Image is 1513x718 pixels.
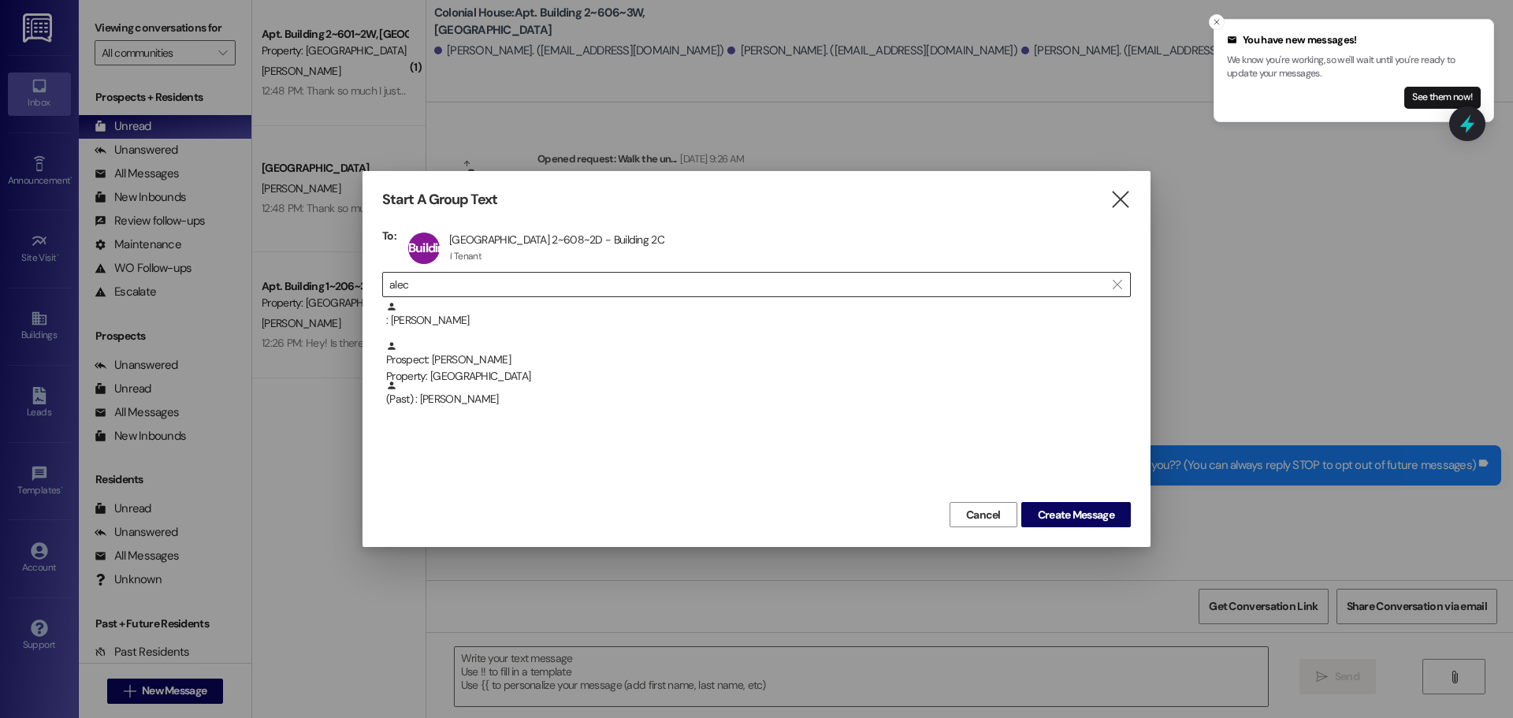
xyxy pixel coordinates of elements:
[1038,507,1114,523] span: Create Message
[1227,54,1481,81] p: We know you're working, so we'll wait until you're ready to update your messages.
[389,273,1105,296] input: Search for any contact or apartment
[386,340,1131,385] div: Prospect: [PERSON_NAME]
[382,340,1131,380] div: Prospect: [PERSON_NAME]Property: [GEOGRAPHIC_DATA]
[1404,87,1481,109] button: See them now!
[386,368,1131,385] div: Property: [GEOGRAPHIC_DATA]
[449,250,481,262] div: 1 Tenant
[386,301,1131,329] div: : [PERSON_NAME]
[1105,273,1130,296] button: Clear text
[382,380,1131,419] div: (Past) : [PERSON_NAME]
[386,380,1131,407] div: (Past) : [PERSON_NAME]
[382,191,497,209] h3: Start A Group Text
[1113,278,1121,291] i: 
[408,240,465,288] span: Building 2~608~2D
[382,229,396,243] h3: To:
[382,301,1131,340] div: : [PERSON_NAME]
[950,502,1017,527] button: Cancel
[1209,14,1225,30] button: Close toast
[1110,192,1131,208] i: 
[449,233,664,247] div: [GEOGRAPHIC_DATA] 2~608~2D - Building 2C
[1227,32,1481,48] div: You have new messages!
[1021,502,1131,527] button: Create Message
[966,507,1001,523] span: Cancel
